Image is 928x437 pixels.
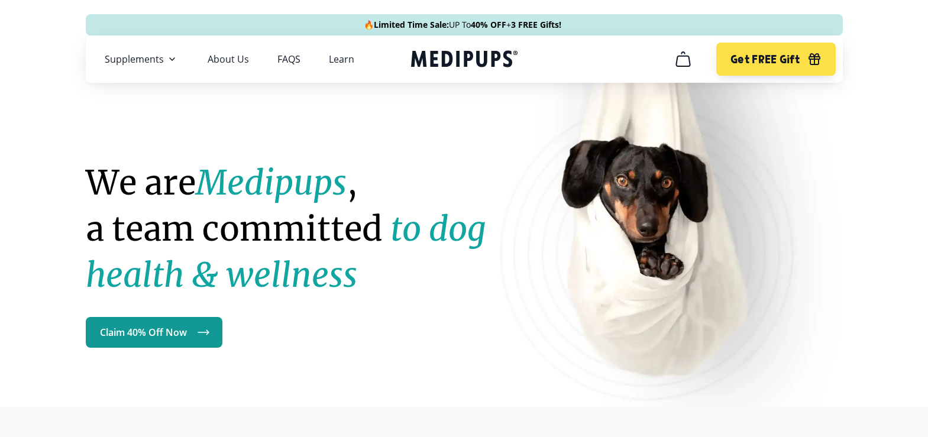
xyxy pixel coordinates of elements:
[208,53,249,65] a: About Us
[277,53,300,65] a: FAQS
[669,45,697,73] button: cart
[716,43,835,76] button: Get FREE Gift
[86,317,222,348] a: Claim 40% Off Now
[86,160,519,298] h1: We are , a team committed
[730,53,800,66] span: Get FREE Gift
[411,48,518,72] a: Medipups
[329,53,354,65] a: Learn
[105,53,164,65] span: Supplements
[105,52,179,66] button: Supplements
[364,19,561,31] span: 🔥 UP To +
[196,162,347,203] strong: Medipups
